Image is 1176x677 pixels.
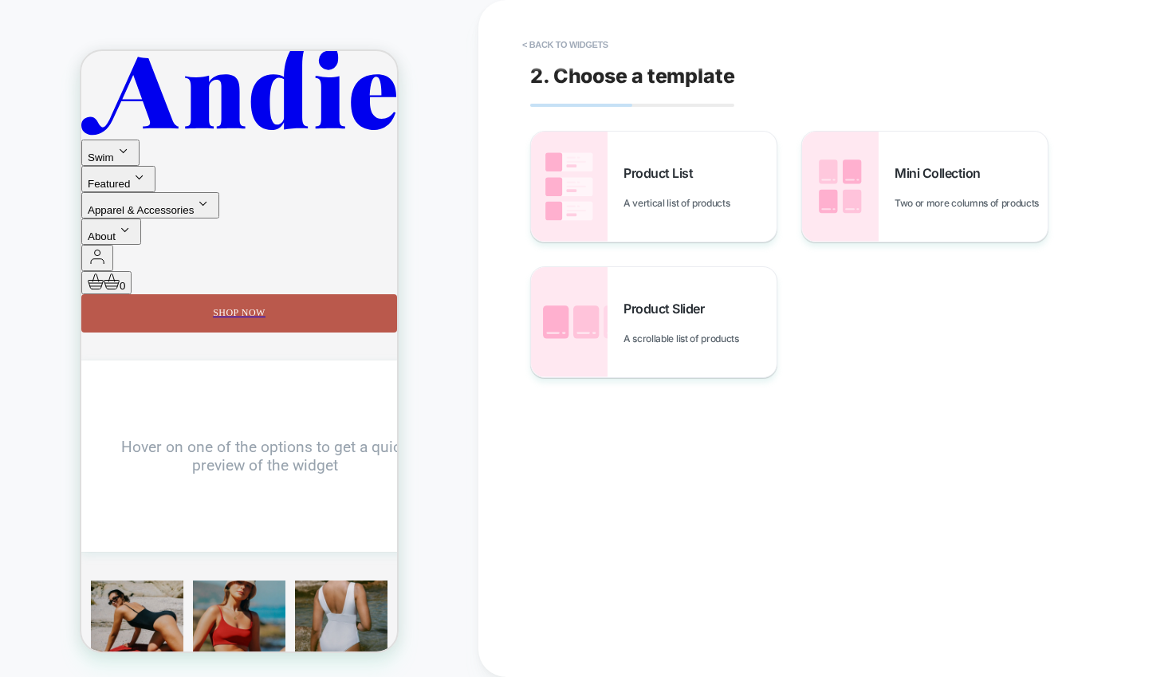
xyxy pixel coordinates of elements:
span: Swim [6,100,33,112]
span: Product Slider [623,301,712,317]
span: A scrollable list of products [623,333,747,344]
span: 2. Choose a template [530,64,735,88]
span: Product List [623,165,701,181]
button: < Back to widgets [514,32,616,57]
span: Apparel & Accessories [6,153,112,165]
span: Featured [6,127,49,139]
span: 0 [38,229,44,241]
span: A vertical list of products [623,197,737,209]
span: Mini Collection [895,165,989,181]
span: About [6,179,34,191]
span: Two or more columns of products [895,197,1047,209]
